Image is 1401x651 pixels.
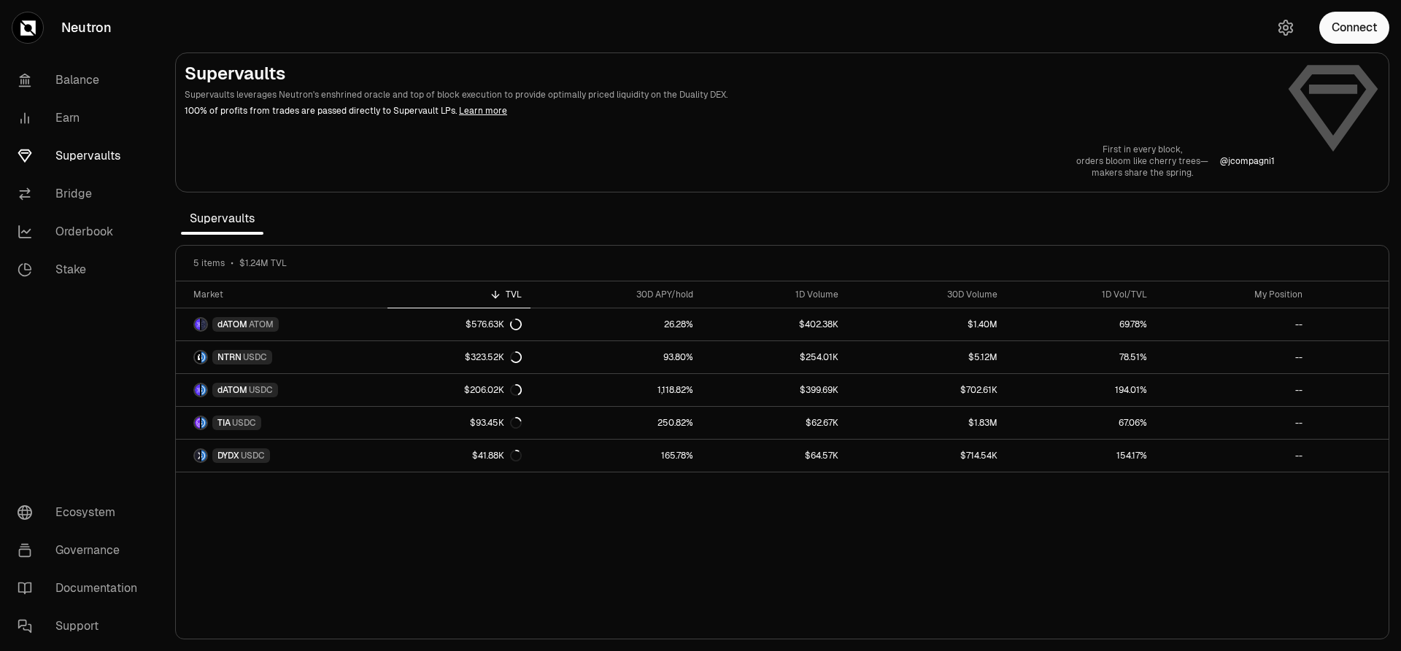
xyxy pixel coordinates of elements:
a: 165.78% [530,440,702,472]
a: 194.01% [1006,374,1156,406]
a: $64.57K [702,440,847,472]
a: 67.06% [1006,407,1156,439]
a: $206.02K [387,374,530,406]
a: -- [1156,374,1311,406]
a: 26.28% [530,308,702,340]
a: Supervaults [6,137,158,175]
div: 1D Vol/TVL [1015,289,1147,300]
a: dATOM LogoATOM LogodATOMATOM [176,308,387,340]
a: First in every block,orders bloom like cherry trees—makers share the spring. [1076,144,1208,179]
span: DYDX [217,450,239,461]
button: Connect [1319,12,1389,44]
span: 5 items [193,257,225,269]
div: $41.88K [472,450,522,461]
span: NTRN [217,351,242,363]
p: 100% of profits from trades are passed directly to Supervault LPs. [185,104,1275,117]
a: $5.12M [847,341,1006,373]
a: @jcompagni1 [1220,155,1275,167]
a: $399.69K [702,374,847,406]
img: TIA Logo [195,417,200,429]
a: Bridge [6,175,158,213]
a: 154.17% [1006,440,1156,472]
a: $1.40M [847,308,1006,340]
img: USDC Logo [201,450,207,461]
span: USDC [232,417,256,429]
div: Market [193,289,379,300]
div: $323.52K [465,351,522,363]
p: orders bloom like cherry trees— [1076,155,1208,167]
img: ATOM Logo [201,319,207,330]
div: 1D Volume [711,289,838,300]
a: $93.45K [387,407,530,439]
div: $576.63K [466,319,522,330]
a: 1,118.82% [530,374,702,406]
a: 93.80% [530,341,702,373]
p: makers share the spring. [1076,167,1208,179]
span: dATOM [217,384,247,396]
a: 78.51% [1006,341,1156,373]
img: NTRN Logo [195,351,200,363]
a: -- [1156,341,1311,373]
div: 30D APY/hold [539,289,693,300]
span: dATOM [217,319,247,330]
a: $1.83M [847,407,1006,439]
a: Balance [6,61,158,99]
div: 30D Volume [856,289,997,300]
a: $254.01K [702,341,847,373]
p: @ jcompagni1 [1220,155,1275,167]
a: Stake [6,251,158,289]
img: dATOM Logo [195,384,200,396]
img: USDC Logo [201,417,207,429]
a: -- [1156,440,1311,472]
a: NTRN LogoUSDC LogoNTRNUSDC [176,341,387,373]
a: dATOM LogoUSDC LogodATOMUSDC [176,374,387,406]
a: $402.38K [702,308,847,340]
p: Supervaults leverages Neutron's enshrined oracle and top of block execution to provide optimally ... [185,88,1275,101]
div: TVL [396,289,521,300]
a: $62.67K [702,407,847,439]
a: Support [6,607,158,645]
span: Supervaults [181,204,263,233]
a: Earn [6,99,158,137]
img: dATOM Logo [195,319,200,330]
img: USDC Logo [201,351,207,363]
a: Orderbook [6,213,158,251]
a: TIA LogoUSDC LogoTIAUSDC [176,407,387,439]
div: $93.45K [470,417,522,429]
a: $702.61K [847,374,1006,406]
span: USDC [249,384,273,396]
h2: Supervaults [185,62,1275,85]
a: $41.88K [387,440,530,472]
span: TIA [217,417,231,429]
img: USDC Logo [201,384,207,396]
a: 69.78% [1006,308,1156,340]
span: $1.24M TVL [239,257,287,269]
a: $576.63K [387,308,530,340]
a: Documentation [6,569,158,607]
a: Ecosystem [6,494,158,531]
img: DYDX Logo [195,450,200,461]
a: 250.82% [530,407,702,439]
a: -- [1156,407,1311,439]
a: -- [1156,308,1311,340]
a: $323.52K [387,341,530,373]
a: $714.54K [847,440,1006,472]
p: First in every block, [1076,144,1208,155]
span: USDC [243,351,267,363]
span: USDC [241,450,265,461]
div: $206.02K [464,384,522,396]
span: ATOM [249,319,274,330]
a: Learn more [459,105,507,117]
a: DYDX LogoUSDC LogoDYDXUSDC [176,440,387,472]
div: My Position [1165,289,1302,300]
a: Governance [6,531,158,569]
